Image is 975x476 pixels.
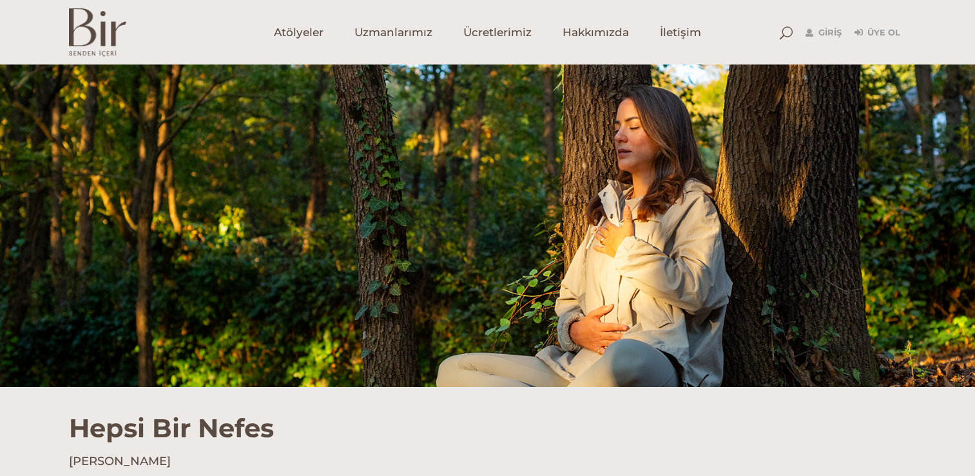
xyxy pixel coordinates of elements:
span: İletişim [660,25,701,40]
a: Giriş [806,25,842,41]
h4: [PERSON_NAME] [69,453,907,470]
span: Hakkımızda [563,25,629,40]
span: Ücretlerimiz [463,25,532,40]
h1: Hepsi Bir Nefes [69,387,907,444]
a: Üye Ol [854,25,900,41]
span: Uzmanlarımız [354,25,432,40]
span: Atölyeler [274,25,323,40]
